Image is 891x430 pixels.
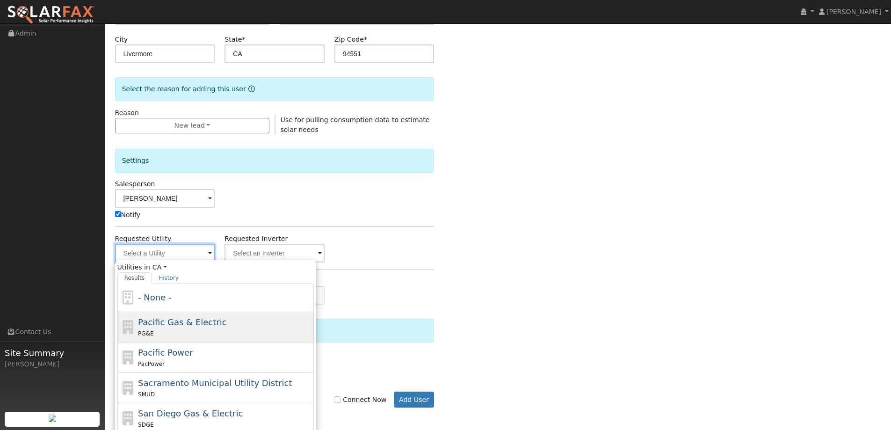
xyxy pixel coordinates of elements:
input: Select a User [115,189,215,208]
input: Connect Now [334,396,340,403]
div: [PERSON_NAME] [5,359,100,369]
label: Requested Inverter [225,234,288,244]
a: History [152,272,186,284]
input: Notify [115,211,121,217]
span: PacPower [138,361,165,367]
a: CA [152,262,167,272]
label: Connect Now [334,395,386,405]
label: Requested Utility [115,234,172,244]
input: Select a Utility [115,244,215,262]
span: Sacramento Municipal Utility District [138,378,292,388]
label: Zip Code [334,35,367,44]
span: Pacific Power [138,348,193,357]
img: retrieve [49,415,56,422]
span: PG&E [138,330,153,337]
span: San Diego Gas & Electric [138,408,243,418]
button: New lead [115,118,270,134]
a: Results [117,272,152,284]
span: Pacific Gas & Electric [138,317,226,327]
input: Select an Inverter [225,244,325,262]
label: Reason [115,108,139,118]
span: SDGE [138,422,154,428]
span: Required [242,36,245,43]
label: City [115,35,128,44]
span: Use for pulling consumption data to estimate solar needs [281,116,430,133]
label: Salesperson [115,179,155,189]
div: Settings [115,149,435,173]
span: Utilities in [117,262,314,272]
button: Add User [394,392,435,408]
img: SolarFax [7,5,95,25]
span: [PERSON_NAME] [826,8,881,15]
span: - None - [138,292,171,302]
span: Site Summary [5,347,100,359]
label: Notify [115,210,141,220]
div: Select the reason for adding this user [115,77,435,101]
span: Required [364,36,367,43]
a: Reason for new user [246,85,255,93]
span: SMUD [138,391,155,398]
label: State [225,35,245,44]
